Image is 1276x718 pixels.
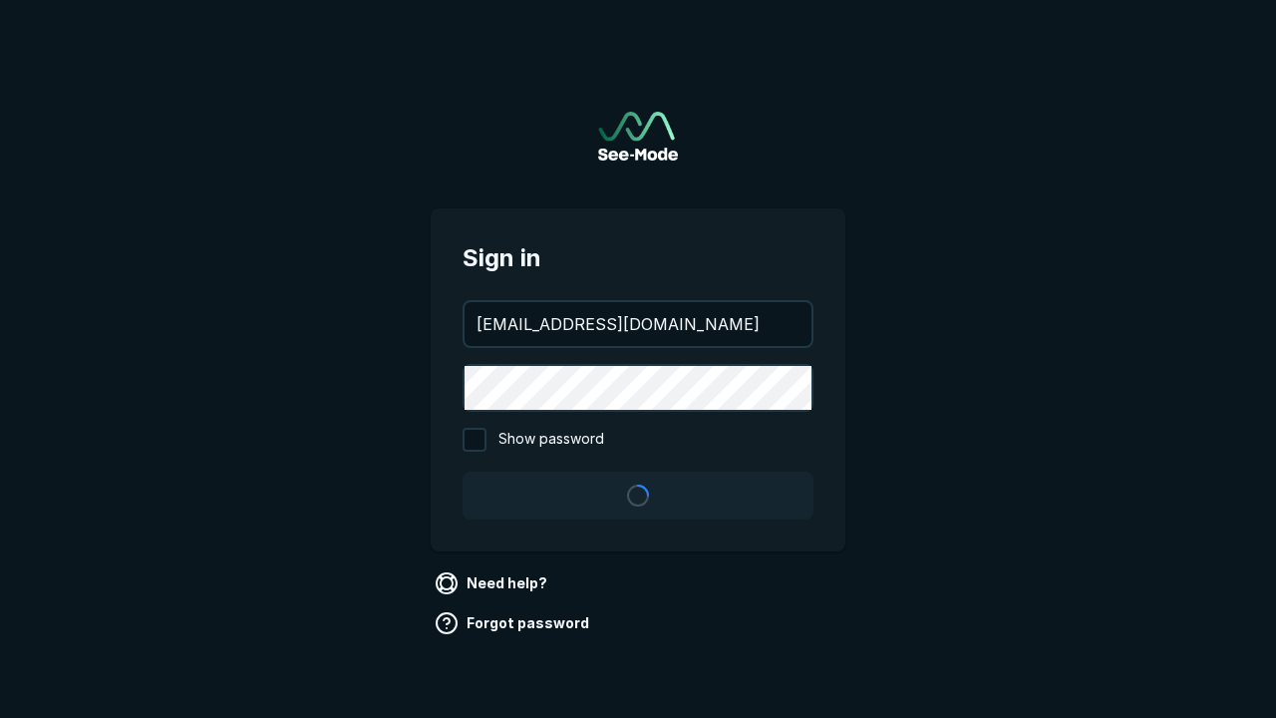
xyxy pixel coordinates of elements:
span: Show password [498,428,604,452]
span: Sign in [463,240,813,276]
a: Forgot password [431,607,597,639]
input: your@email.com [465,302,811,346]
a: Need help? [431,567,555,599]
img: See-Mode Logo [598,112,678,161]
a: Go to sign in [598,112,678,161]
